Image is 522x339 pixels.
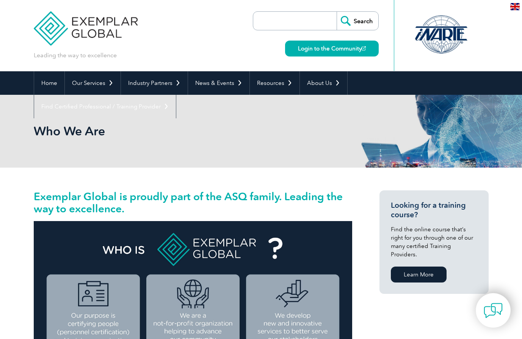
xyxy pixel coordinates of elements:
a: Learn More [391,267,447,282]
input: Search [337,12,378,30]
a: News & Events [188,71,249,95]
img: open_square.png [362,46,366,50]
a: Industry Partners [121,71,188,95]
a: Login to the Community [285,41,379,56]
img: en [510,3,520,10]
p: Leading the way to excellence [34,51,117,60]
a: Home [34,71,64,95]
p: Find the online course that’s right for you through one of our many certified Training Providers. [391,225,477,259]
h2: Who We Are [34,125,352,137]
a: About Us [300,71,347,95]
a: Resources [250,71,299,95]
h2: Exemplar Global is proudly part of the ASQ family. Leading the way to excellence. [34,190,352,215]
a: Our Services [65,71,121,95]
h3: Looking for a training course? [391,201,477,220]
img: contact-chat.png [484,301,503,320]
a: Find Certified Professional / Training Provider [34,95,176,118]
